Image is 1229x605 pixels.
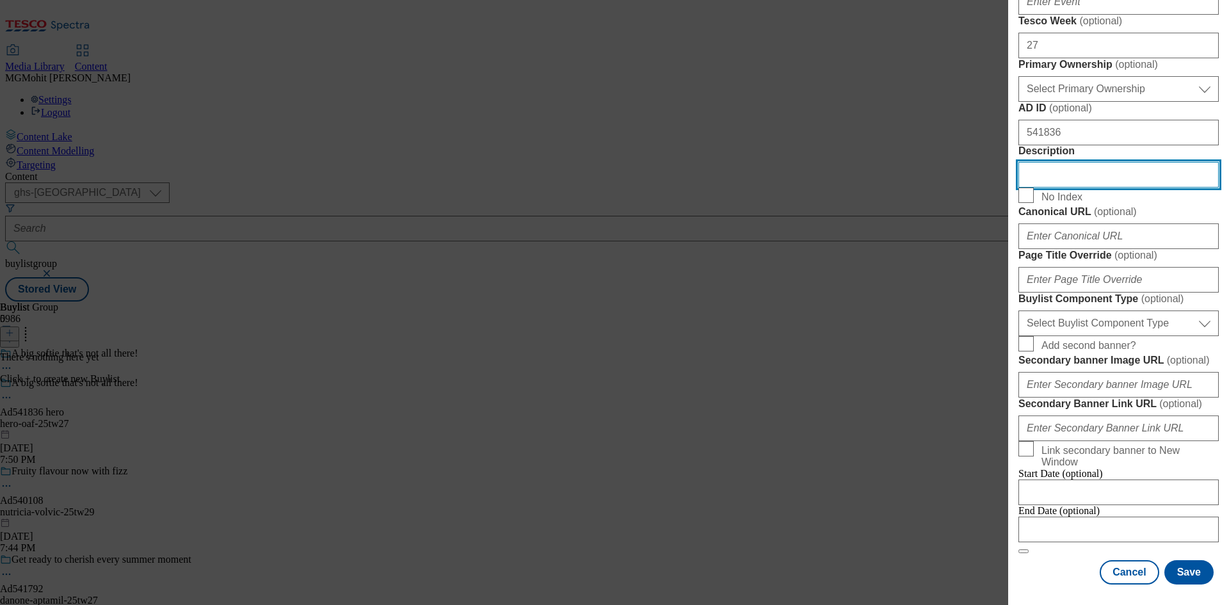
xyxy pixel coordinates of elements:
[1114,250,1157,261] span: ( optional )
[1018,58,1219,71] label: Primary Ownership
[1018,15,1219,28] label: Tesco Week
[1094,206,1137,217] span: ( optional )
[1018,102,1219,115] label: AD ID
[1141,293,1184,304] span: ( optional )
[1018,398,1219,410] label: Secondary Banner Link URL
[1159,398,1202,409] span: ( optional )
[1018,372,1219,398] input: Enter Secondary banner Image URL
[1041,191,1082,203] span: No Index
[1018,162,1219,188] input: Enter Description
[1018,249,1219,262] label: Page Title Override
[1041,340,1136,351] span: Add second banner?
[1018,33,1219,58] input: Enter Tesco Week
[1018,120,1219,145] input: Enter AD ID
[1079,15,1122,26] span: ( optional )
[1018,145,1219,157] label: Description
[1115,59,1158,70] span: ( optional )
[1164,560,1214,585] button: Save
[1018,480,1219,505] input: Enter Date
[1018,415,1219,441] input: Enter Secondary Banner Link URL
[1041,445,1214,468] span: Link secondary banner to New Window
[1049,102,1092,113] span: ( optional )
[1018,293,1219,305] label: Buylist Component Type
[1018,468,1103,479] span: Start Date (optional)
[1167,355,1210,366] span: ( optional )
[1018,354,1219,367] label: Secondary banner Image URL
[1018,206,1219,218] label: Canonical URL
[1018,517,1219,542] input: Enter Date
[1018,267,1219,293] input: Enter Page Title Override
[1018,223,1219,249] input: Enter Canonical URL
[1100,560,1159,585] button: Cancel
[1018,505,1100,516] span: End Date (optional)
